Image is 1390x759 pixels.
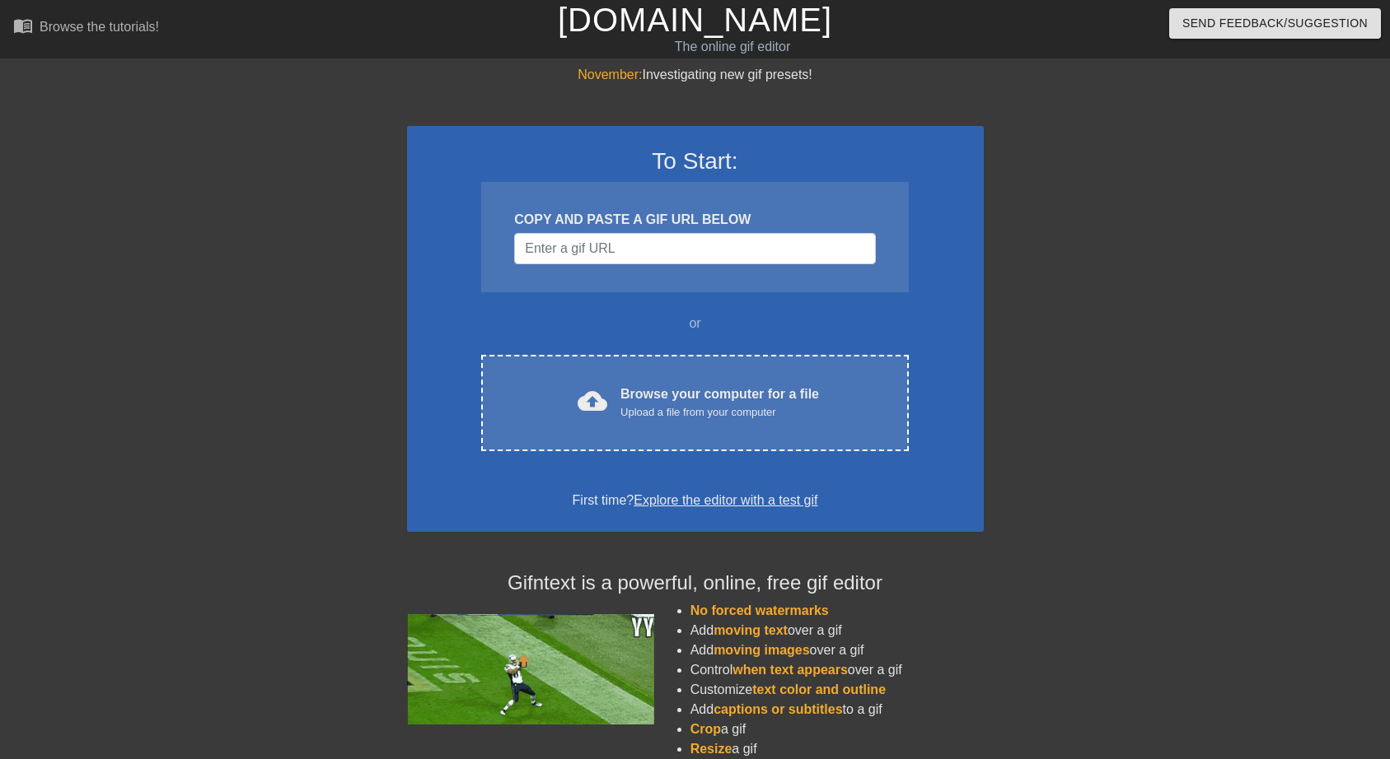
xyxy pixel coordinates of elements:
li: Add to a gif [690,700,984,719]
a: Browse the tutorials! [13,16,159,41]
li: a gif [690,719,984,739]
li: Control over a gif [690,660,984,680]
a: [DOMAIN_NAME] [558,2,832,38]
span: Crop [690,722,721,736]
div: or [450,314,941,333]
span: Resize [690,742,732,756]
li: Add over a gif [690,621,984,640]
div: Upload a file from your computer [620,404,819,421]
span: No forced watermarks [690,603,829,617]
a: Explore the editor with a test gif [634,493,817,507]
h4: Gifntext is a powerful, online, free gif editor [407,571,984,595]
input: Username [514,233,875,264]
h3: To Start: [428,147,962,175]
span: text color and outline [752,682,886,696]
span: menu_book [13,16,33,35]
span: when text appears [732,663,848,677]
li: Add over a gif [690,640,984,660]
button: Send Feedback/Suggestion [1169,8,1381,39]
div: COPY AND PASTE A GIF URL BELOW [514,210,875,230]
div: Browse the tutorials! [40,20,159,34]
li: Customize [690,680,984,700]
span: captions or subtitles [714,702,842,716]
span: moving images [714,643,809,657]
div: First time? [428,491,962,510]
span: November: [578,68,642,81]
span: cloud_upload [578,386,607,416]
div: The online gif editor [471,37,993,57]
div: Browse your computer for a file [620,384,819,421]
img: football_small.gif [407,614,654,724]
div: Investigating new gif presets! [407,65,984,85]
li: a gif [690,739,984,759]
span: moving text [714,623,788,637]
span: Send Feedback/Suggestion [1182,13,1368,34]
